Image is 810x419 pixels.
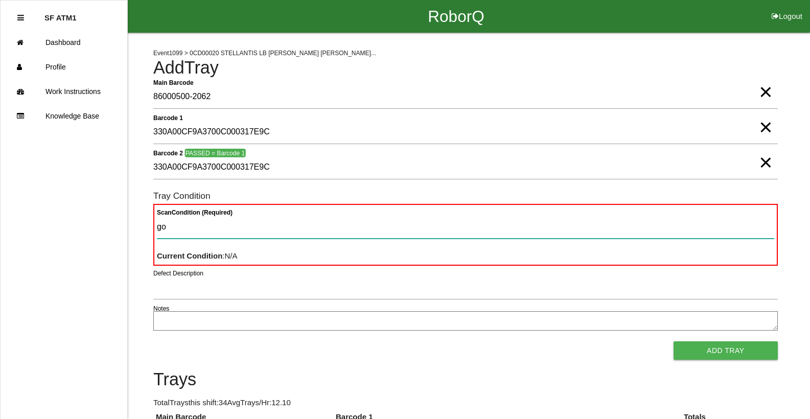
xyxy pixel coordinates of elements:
[153,397,778,409] p: Total Trays this shift: 34 Avg Trays /Hr: 12.10
[759,72,772,92] span: Clear Input
[153,114,183,121] b: Barcode 1
[153,370,778,389] h4: Trays
[153,191,778,201] h6: Tray Condition
[153,304,169,313] label: Notes
[1,79,127,104] a: Work Instructions
[759,142,772,162] span: Clear Input
[157,251,238,260] span: : N/A
[153,79,194,86] b: Main Barcode
[153,149,183,156] b: Barcode 2
[153,50,376,57] span: Event 1099 > 0CD00020 STELLANTIS LB [PERSON_NAME] [PERSON_NAME]...
[1,55,127,79] a: Profile
[1,104,127,128] a: Knowledge Base
[153,269,203,278] label: Defect Description
[17,6,24,30] div: Close
[184,149,245,157] span: PASSED = Barcode 1
[153,85,778,109] input: Required
[1,30,127,55] a: Dashboard
[674,341,778,360] button: Add Tray
[157,251,222,260] b: Current Condition
[157,209,233,216] b: Scan Condition (Required)
[153,58,778,78] h4: Add Tray
[759,107,772,127] span: Clear Input
[44,6,77,22] p: SF ATM1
